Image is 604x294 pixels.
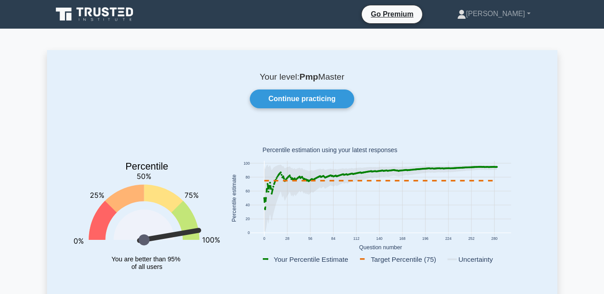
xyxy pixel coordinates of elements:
[422,236,428,241] text: 196
[243,161,249,166] text: 100
[231,175,237,222] text: Percentile estimate
[331,236,335,241] text: 84
[245,217,250,222] text: 20
[376,236,382,241] text: 140
[491,236,497,241] text: 280
[262,147,397,154] text: Percentile estimation using your latest responses
[436,5,552,23] a: [PERSON_NAME]
[263,236,265,241] text: 0
[285,236,290,241] text: 28
[399,236,405,241] text: 168
[359,244,402,251] text: Question number
[245,203,250,208] text: 40
[468,236,474,241] text: 252
[131,264,162,271] tspan: of all users
[300,72,318,81] b: Pmp
[445,236,451,241] text: 224
[250,89,354,108] a: Continue practicing
[353,236,359,241] text: 112
[245,189,250,193] text: 60
[69,72,536,82] p: Your level: Master
[245,175,250,179] text: 80
[365,9,419,20] a: Go Premium
[125,161,168,172] text: Percentile
[248,231,250,235] text: 0
[308,236,313,241] text: 56
[111,256,180,263] tspan: You are better than 95%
